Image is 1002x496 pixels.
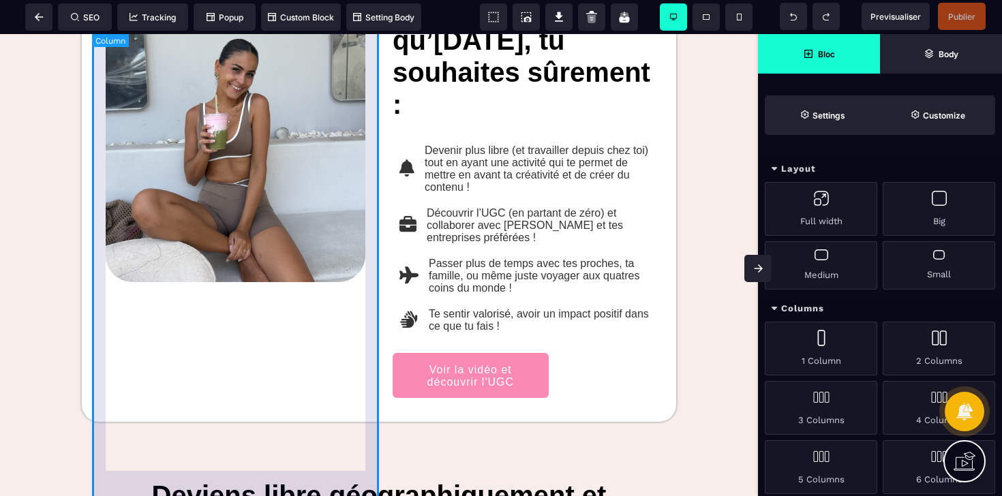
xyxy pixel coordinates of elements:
span: Tracking [130,12,176,22]
span: SEO [71,12,100,22]
div: Layout [758,157,1002,182]
div: 5 Columns [765,440,877,494]
span: Open Style Manager [880,95,995,135]
span: View components [480,3,507,31]
div: Columns [758,296,1002,322]
div: 1 Column [765,322,877,375]
span: Setting Body [353,12,414,22]
span: Custom Block [268,12,334,22]
div: 4 Columns [883,381,995,435]
div: Full width [765,182,877,236]
span: Preview [862,3,930,30]
span: Open Blocks [758,34,880,74]
span: Previsualiser [870,12,921,22]
text: Découvrir l’UGC (en partant de zéro) et collaborer avec [PERSON_NAME] et tes entreprises préférées ! [423,170,652,213]
div: Small [883,241,995,290]
strong: Body [939,49,958,59]
text: Passer plus de temps avec tes proches, ta famille, ou même juste voyager aux quatres coins du mon... [425,220,652,264]
div: 3 Columns [765,381,877,435]
strong: Settings [813,110,845,121]
span: Screenshot [513,3,540,31]
span: Publier [948,12,975,22]
button: Voir la vidéo et découvrir l'UGC [393,319,549,364]
strong: Bloc [818,49,835,59]
text: Te sentir valorisé, avoir un impact positif dans ce que tu fais ! [425,270,652,302]
div: 2 Columns [883,322,995,375]
span: Settings [765,95,880,135]
div: Medium [765,241,877,290]
div: 6 Columns [883,440,995,494]
div: Big [883,182,995,236]
span: Popup [207,12,243,22]
span: Open Layer Manager [880,34,1002,74]
strong: Customize [923,110,965,121]
text: Devenir plus libre (et travailler depuis chez toi) tout en ayant une activité qui te permet de me... [421,107,652,163]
